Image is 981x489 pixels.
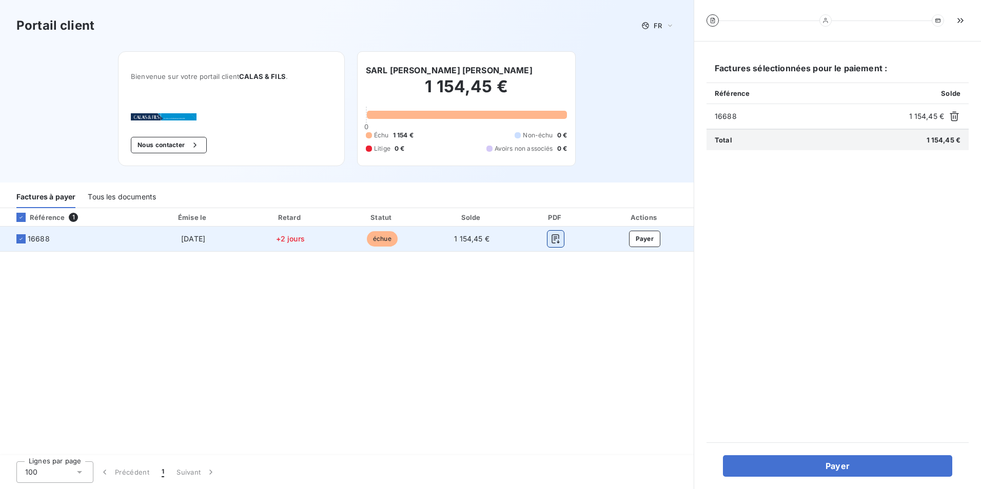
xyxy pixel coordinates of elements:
span: Avoirs non associés [495,144,553,153]
span: Non-échu [523,131,553,140]
span: Échu [374,131,389,140]
button: 1 [155,461,170,483]
span: 1 [69,213,78,222]
span: 1 [162,467,164,477]
div: Factures à payer [16,187,75,208]
img: Company logo [131,113,197,120]
div: Solde [429,212,514,222]
span: +2 jours [276,234,305,243]
div: Référence [8,213,65,222]
span: Total [715,136,732,144]
span: 0 € [557,131,567,140]
span: 1 154,45 € [927,136,961,144]
span: 16688 [28,234,50,244]
div: Actions [598,212,692,222]
div: PDF [518,212,594,222]
span: 16688 [715,111,905,121]
button: Suivant [170,461,222,483]
span: 0 [364,123,368,131]
button: Précédent [93,461,155,483]
div: Émise le [145,212,242,222]
span: échue [367,231,398,247]
span: 1 154 € [393,131,414,140]
button: Nous contacter [131,137,207,153]
h2: 1 154,45 € [366,76,567,107]
span: Solde [941,89,960,97]
div: Retard [246,212,335,222]
span: 1 154,45 € [454,234,489,243]
span: 0 € [395,144,404,153]
span: 100 [25,467,37,477]
button: Payer [723,455,952,477]
div: Tous les documents [88,187,156,208]
span: [DATE] [181,234,205,243]
span: CALAS & FILS [239,72,286,80]
span: Référence [715,89,750,97]
span: 1 154,45 € [909,111,945,121]
span: Litige [374,144,390,153]
span: 0 € [557,144,567,153]
div: Statut [339,212,425,222]
h6: SARL [PERSON_NAME] [PERSON_NAME] [366,64,533,76]
h3: Portail client [16,16,94,35]
h6: Factures sélectionnées pour le paiement : [707,62,969,83]
button: Payer [629,231,661,247]
span: FR [654,22,662,30]
span: Bienvenue sur votre portail client . [131,72,332,80]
